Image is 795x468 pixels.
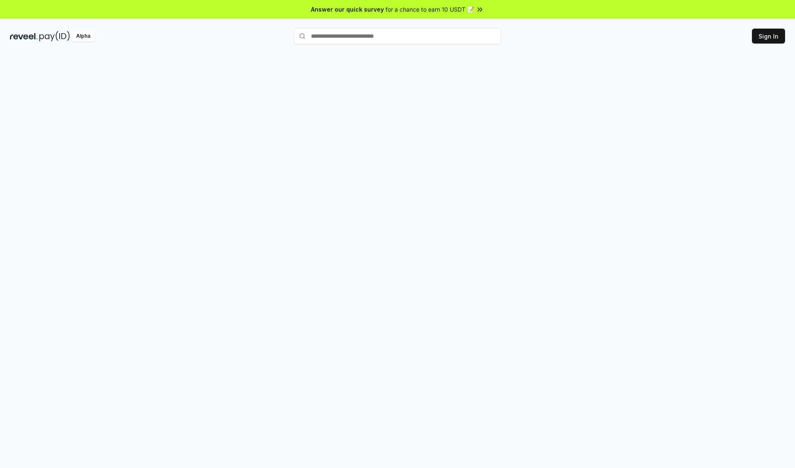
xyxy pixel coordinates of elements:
button: Sign In [752,29,785,44]
span: for a chance to earn 10 USDT 📝 [385,5,474,14]
img: pay_id [39,31,70,41]
span: Answer our quick survey [311,5,384,14]
div: Alpha [72,31,95,41]
img: reveel_dark [10,31,38,41]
